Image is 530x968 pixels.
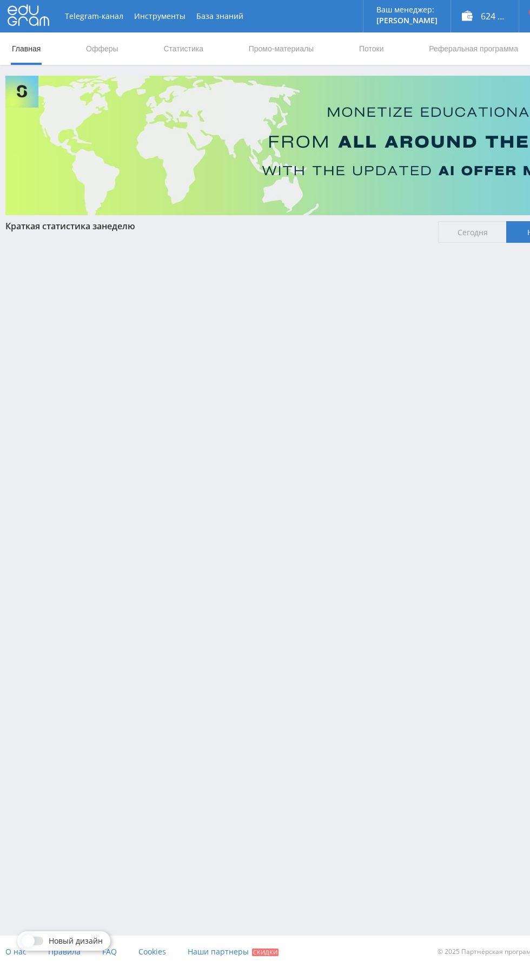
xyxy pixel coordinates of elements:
[138,946,166,957] span: Cookies
[248,32,315,65] a: Промо-материалы
[188,946,249,957] span: Наши партнеры
[102,946,117,957] span: FAQ
[428,32,519,65] a: Реферальная программа
[48,936,81,968] a: Правила
[102,220,135,232] span: неделю
[5,946,27,957] span: О нас
[252,949,279,956] span: Скидки
[48,946,81,957] span: Правила
[85,32,120,65] a: Офферы
[438,221,507,243] span: Сегодня
[11,32,42,65] a: Главная
[188,936,279,968] a: Наши партнеры Скидки
[102,936,117,968] a: FAQ
[376,16,438,25] p: [PERSON_NAME]
[376,5,438,14] p: Ваш менеджер:
[138,936,166,968] a: Cookies
[49,937,103,945] span: Новый дизайн
[358,32,385,65] a: Потоки
[5,221,427,231] div: Краткая статистика за
[5,936,27,968] a: О нас
[162,32,204,65] a: Статистика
